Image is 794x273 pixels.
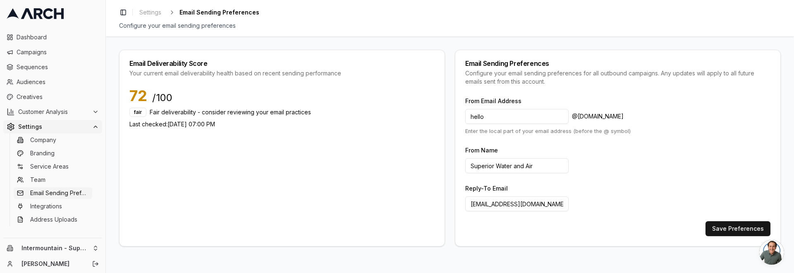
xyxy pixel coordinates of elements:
[706,221,770,236] button: Save Preferences
[17,93,99,101] span: Creatives
[14,214,92,225] a: Address Uploads
[129,69,435,77] div: Your current email deliverability health based on recent sending performance
[3,46,102,59] a: Campaigns
[179,8,259,17] span: Email Sending Preferences
[17,63,99,71] span: Sequences
[3,31,102,44] a: Dashboard
[759,240,784,265] a: Open chat
[30,215,77,224] span: Address Uploads
[3,242,102,255] button: Intermountain - Superior Water & Air
[14,174,92,186] a: Team
[465,109,569,124] input: marketing
[129,108,146,117] div: fair
[3,60,102,74] a: Sequences
[30,189,89,197] span: Email Sending Preferences
[129,60,435,67] div: Email Deliverability Score
[14,187,92,199] a: Email Sending Preferences
[18,123,89,131] span: Settings
[465,60,770,67] div: Email Sending Preferences
[3,90,102,104] a: Creatives
[572,112,624,121] span: @ [DOMAIN_NAME]
[150,108,311,116] span: Fair deliverability - consider reviewing your email practices
[3,236,102,249] div: Admin
[22,260,83,268] a: [PERSON_NAME]
[30,136,56,144] span: Company
[3,105,102,118] button: Customer Analysis
[17,48,99,56] span: Campaigns
[30,176,45,184] span: Team
[17,78,99,86] span: Audiences
[14,147,92,159] a: Branding
[129,120,435,128] p: Last checked: [DATE] 07:00 PM
[30,162,69,171] span: Service Areas
[30,149,55,157] span: Branding
[3,120,102,133] button: Settings
[30,202,62,210] span: Integrations
[465,185,508,192] label: Reply-To Email
[119,22,781,30] div: Configure your email sending preferences
[136,7,259,18] nav: breadcrumb
[465,196,569,211] input: support@example.com
[152,91,172,104] span: /100
[17,33,99,41] span: Dashboard
[14,161,92,172] a: Service Areas
[139,8,161,17] span: Settings
[18,108,89,116] span: Customer Analysis
[3,75,102,89] a: Audiences
[465,127,770,135] p: Enter the local part of your email address (before the @ symbol)
[129,87,147,104] span: 72
[465,69,770,86] div: Configure your email sending preferences for all outbound campaigns. Any updates will apply to al...
[14,201,92,212] a: Integrations
[465,97,521,104] label: From Email Address
[465,158,569,173] input: Your Company Name
[22,244,89,252] span: Intermountain - Superior Water & Air
[90,258,101,270] button: Log out
[14,134,92,146] a: Company
[136,7,165,18] a: Settings
[465,147,498,154] label: From Name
